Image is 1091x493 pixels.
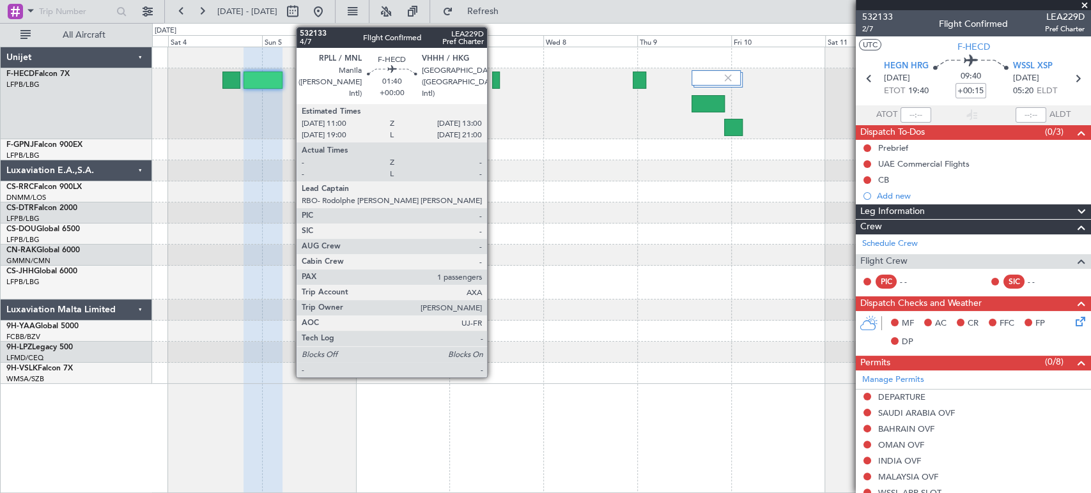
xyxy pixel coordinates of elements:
[1049,109,1071,121] span: ALDT
[6,193,46,202] a: DNMM/LOS
[939,17,1008,31] div: Flight Confirmed
[6,141,34,149] span: F-GPNJ
[6,268,34,275] span: CS-JHH
[356,35,450,47] div: Mon 6
[878,142,908,153] div: Prebrief
[860,254,908,269] span: Flight Crew
[884,85,905,98] span: ETOT
[543,35,637,47] div: Wed 8
[6,256,50,266] a: GMMN/CMN
[722,72,734,84] img: gray-close.svg
[884,60,929,73] span: HEGN HRG
[901,107,931,123] input: --:--
[155,26,176,36] div: [DATE]
[637,35,731,47] div: Thu 9
[1045,355,1064,368] span: (0/8)
[957,40,990,54] span: F-HECD
[6,365,73,372] a: 9H-VSLKFalcon 7X
[6,344,73,351] a: 9H-LPZLegacy 500
[884,72,910,85] span: [DATE]
[456,7,509,16] span: Refresh
[6,247,36,254] span: CN-RAK
[877,190,1085,201] div: Add new
[935,317,947,330] span: AC
[6,268,77,275] a: CS-JHHGlobal 6000
[6,344,32,351] span: 9H-LPZ
[14,25,139,45] button: All Aircraft
[902,336,913,349] span: DP
[1013,72,1039,85] span: [DATE]
[1013,60,1053,73] span: WSSL XSP
[437,1,513,22] button: Refresh
[878,174,889,185] div: CB
[6,365,38,372] span: 9H-VSLK
[1045,24,1085,34] span: Pref Charter
[6,322,35,330] span: 9H-YAA
[878,439,924,450] div: OMAN OVF
[862,238,918,250] a: Schedule Crew
[6,183,82,191] a: CS-RRCFalcon 900LX
[862,24,893,34] span: 2/7
[6,247,80,254] a: CN-RAKGlobal 6000
[6,70,35,78] span: F-HECD
[860,204,925,219] span: Leg Information
[902,317,914,330] span: MF
[1037,85,1057,98] span: ELDT
[6,204,34,212] span: CS-DTR
[860,220,882,234] span: Crew
[6,70,70,78] a: F-HECDFalcon 7X
[876,109,897,121] span: ATOT
[262,35,356,47] div: Sun 5
[6,141,82,149] a: F-GPNJFalcon 900EX
[862,10,893,24] span: 532133
[6,151,40,160] a: LFPB/LBG
[168,35,262,47] div: Sat 4
[6,353,43,363] a: LFMD/CEQ
[878,158,970,169] div: UAE Commercial Flights
[6,80,40,89] a: LFPB/LBG
[6,183,34,191] span: CS-RRC
[6,322,79,330] a: 9H-YAAGlobal 5000
[33,31,135,40] span: All Aircraft
[1000,317,1014,330] span: FFC
[6,332,40,342] a: FCBB/BZV
[878,455,921,466] div: INDIA OVF
[6,225,80,233] a: CS-DOUGlobal 6500
[859,39,881,50] button: UTC
[6,277,40,287] a: LFPB/LBG
[860,296,982,311] span: Dispatch Checks and Weather
[6,204,77,212] a: CS-DTRFalcon 2000
[961,70,981,83] span: 09:40
[1003,275,1025,289] div: SIC
[1045,10,1085,24] span: LEA229D
[860,356,890,370] span: Permits
[6,374,44,384] a: WMSA/SZB
[825,35,919,47] div: Sat 11
[1013,85,1033,98] span: 05:20
[862,374,924,386] a: Manage Permits
[217,6,277,17] span: [DATE] - [DATE]
[908,85,929,98] span: 19:40
[6,235,40,245] a: LFPB/LBG
[6,214,40,224] a: LFPB/LBG
[39,2,112,21] input: Trip Number
[878,471,938,482] div: MALAYSIA OVF
[968,317,979,330] span: CR
[900,276,929,287] div: - -
[878,391,925,402] div: DEPARTURE
[878,423,934,434] div: BAHRAIN OVF
[1045,125,1064,139] span: (0/3)
[731,35,825,47] div: Fri 10
[860,125,925,140] span: Dispatch To-Dos
[1028,276,1056,287] div: - -
[878,407,955,418] div: SAUDI ARABIA OVF
[6,225,36,233] span: CS-DOU
[449,35,543,47] div: Tue 7
[1035,317,1045,330] span: FP
[876,275,897,289] div: PIC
